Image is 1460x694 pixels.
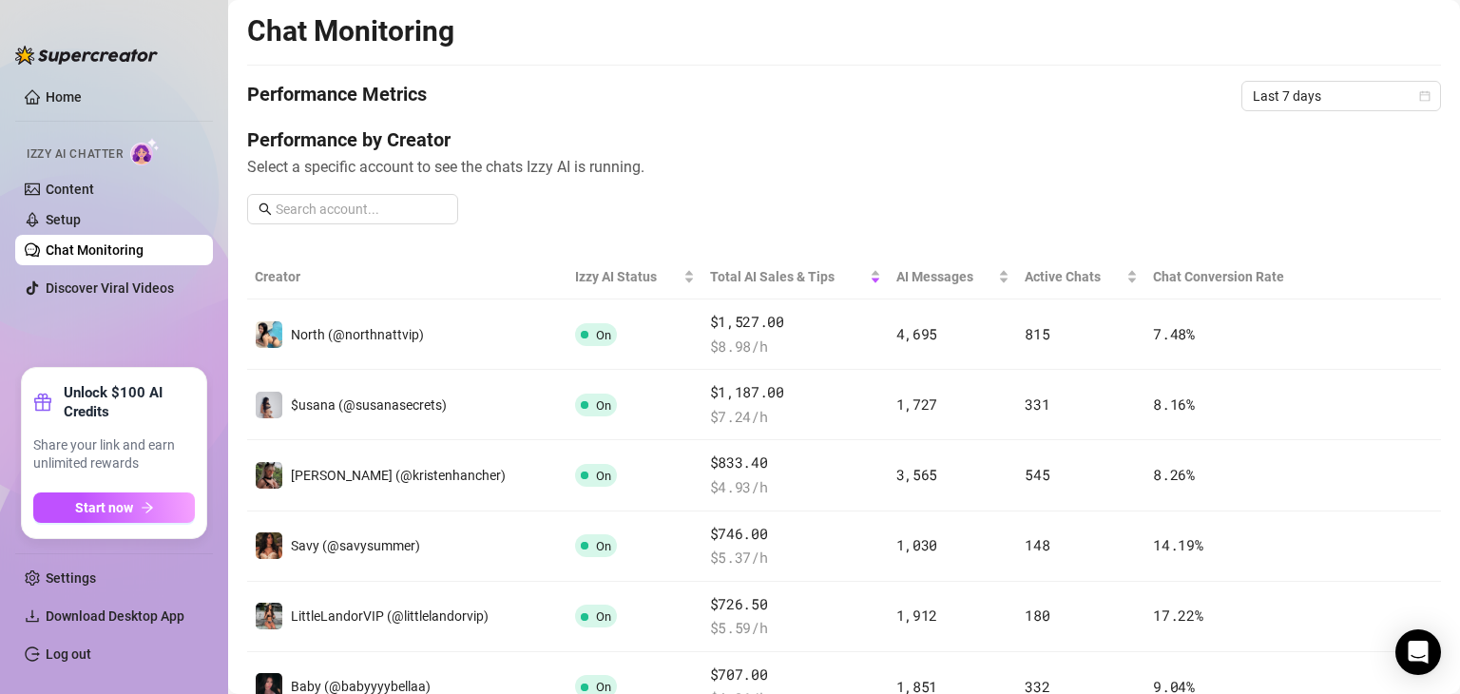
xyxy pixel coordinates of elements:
span: calendar [1419,90,1431,102]
span: On [596,539,611,553]
span: $746.00 [710,523,881,546]
img: AI Chatter [130,138,160,165]
span: $usana (@susanasecrets) [291,397,447,413]
a: Settings [46,570,96,586]
span: 545 [1025,465,1049,484]
span: 4,695 [896,324,938,343]
span: 8.16 % [1153,395,1195,414]
span: LittleLandorVIP (@littlelandorvip) [291,608,489,624]
span: Izzy AI Status [575,266,680,287]
span: search [259,202,272,216]
span: Active Chats [1025,266,1123,287]
span: gift [33,393,52,412]
span: arrow-right [141,501,154,514]
span: $ 5.37 /h [710,547,881,569]
span: 8.26 % [1153,465,1195,484]
strong: Unlock $100 AI Credits [64,383,195,421]
span: 815 [1025,324,1049,343]
span: 1,030 [896,535,938,554]
a: Log out [46,646,91,662]
span: [PERSON_NAME] (@kristenhancher) [291,468,506,483]
span: Baby (@babyyyybellaa) [291,679,431,694]
th: Active Chats [1017,255,1145,299]
input: Search account... [276,199,447,220]
img: $usana (@susanasecrets) [256,392,282,418]
span: On [596,398,611,413]
span: $ 5.59 /h [710,617,881,640]
a: Home [46,89,82,105]
span: Start now [75,500,133,515]
span: 7.48 % [1153,324,1195,343]
th: Chat Conversion Rate [1145,255,1321,299]
span: 17.22 % [1153,606,1202,625]
span: On [596,328,611,342]
div: Open Intercom Messenger [1395,629,1441,675]
span: Total AI Sales & Tips [710,266,866,287]
span: $ 7.24 /h [710,406,881,429]
img: Savy (@savysummer) [256,532,282,559]
span: $1,187.00 [710,381,881,404]
span: $ 8.98 /h [710,336,881,358]
a: Discover Viral Videos [46,280,174,296]
span: $833.40 [710,452,881,474]
span: $726.50 [710,593,881,616]
span: 1,727 [896,395,938,414]
h4: Performance by Creator [247,126,1441,153]
span: Select a specific account to see the chats Izzy AI is running. [247,155,1441,179]
span: AI Messages [896,266,995,287]
span: 148 [1025,535,1049,554]
span: On [596,680,611,694]
span: download [25,608,40,624]
span: On [596,469,611,483]
span: Izzy AI Chatter [27,145,123,164]
span: 331 [1025,395,1049,414]
span: 180 [1025,606,1049,625]
span: Download Desktop App [46,608,184,624]
h4: Performance Metrics [247,81,427,111]
img: LittleLandorVIP (@littlelandorvip) [256,603,282,629]
img: logo-BBDzfeDw.svg [15,46,158,65]
span: 14.19 % [1153,535,1202,554]
span: On [596,609,611,624]
span: $707.00 [710,664,881,686]
h2: Chat Monitoring [247,13,454,49]
img: Kristen (@kristenhancher) [256,462,282,489]
a: Content [46,182,94,197]
span: North (@northnattvip) [291,327,424,342]
th: Total AI Sales & Tips [702,255,889,299]
span: 1,912 [896,606,938,625]
span: 3,565 [896,465,938,484]
th: Izzy AI Status [567,255,702,299]
button: Start nowarrow-right [33,492,195,523]
span: Savy (@savysummer) [291,538,420,553]
span: Share your link and earn unlimited rewards [33,436,195,473]
a: Chat Monitoring [46,242,144,258]
th: Creator [247,255,567,299]
span: $1,527.00 [710,311,881,334]
a: Setup [46,212,81,227]
span: Last 7 days [1253,82,1430,110]
img: North (@northnattvip) [256,321,282,348]
span: $ 4.93 /h [710,476,881,499]
th: AI Messages [889,255,1018,299]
